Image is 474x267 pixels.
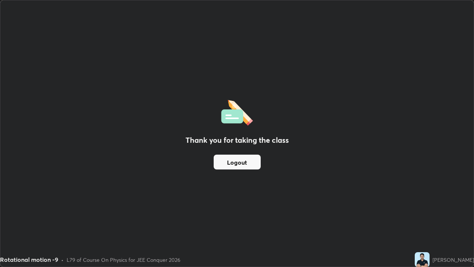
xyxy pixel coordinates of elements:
div: [PERSON_NAME] [433,256,474,264]
img: offlineFeedback.1438e8b3.svg [221,98,253,126]
h2: Thank you for taking the class [186,135,289,146]
div: L79 of Course On Physics for JEE Conquer 2026 [67,256,180,264]
div: • [61,256,64,264]
button: Logout [214,155,261,169]
img: a8c2744b4dbf429fb825013d7c421360.jpg [415,252,430,267]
